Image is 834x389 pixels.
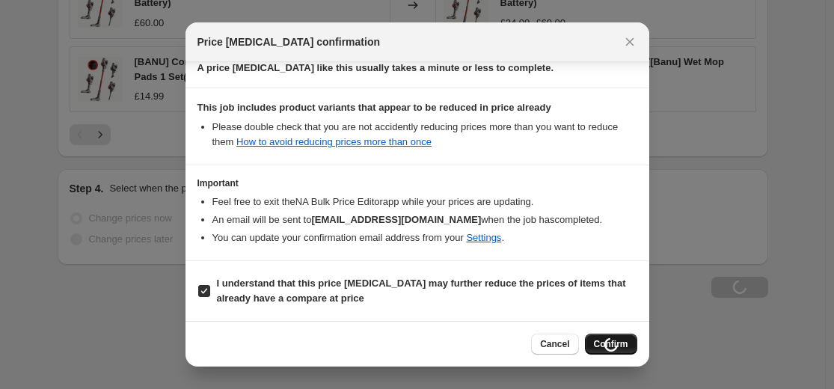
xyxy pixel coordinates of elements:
button: Close [619,31,640,52]
li: An email will be sent to when the job has completed . [212,212,637,227]
li: Feel free to exit the NA Bulk Price Editor app while your prices are updating. [212,194,637,209]
b: A price [MEDICAL_DATA] like this usually takes a minute or less to complete. [197,62,554,73]
span: Price [MEDICAL_DATA] confirmation [197,34,381,49]
h3: Important [197,177,637,189]
b: This job includes product variants that appear to be reduced in price already [197,102,551,113]
li: You can update your confirmation email address from your . [212,230,637,245]
span: Cancel [540,338,569,350]
b: I understand that this price [MEDICAL_DATA] may further reduce the prices of items that already h... [217,278,626,304]
a: Settings [466,232,501,243]
li: Please double check that you are not accidently reducing prices more than you want to reduce them [212,120,637,150]
b: [EMAIL_ADDRESS][DOMAIN_NAME] [311,214,481,225]
a: How to avoid reducing prices more than once [236,136,432,147]
button: Cancel [531,334,578,355]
